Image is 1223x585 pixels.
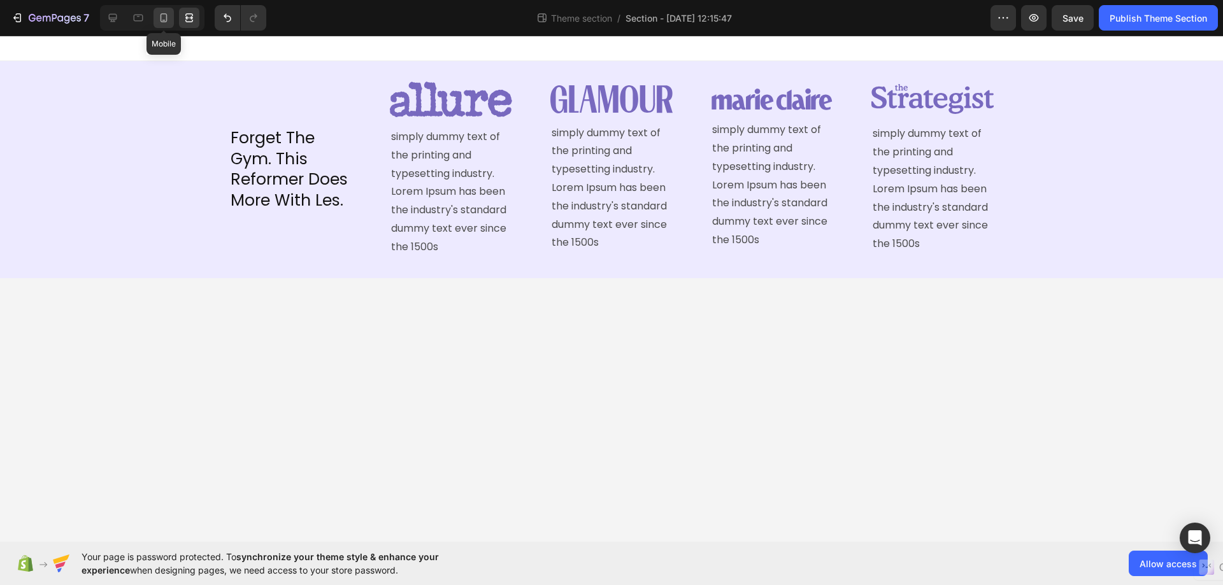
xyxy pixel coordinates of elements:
p: simply dummy text of the printing and typesetting industry. Lorem Ipsum has been the industry's s... [552,88,671,217]
img: gempages_581658205239640820-eb6575ae-9057-4933-9ddc-219440f9e83e.svg [711,53,833,75]
h2: Rich Text Editor. Editing area: main [229,91,352,176]
p: 7 [83,10,89,25]
span: Theme section [548,11,615,25]
span: Your page is password protected. To when designing pages, we need access to your store password. [82,550,489,577]
span: Allow access [1140,557,1197,570]
div: Open Intercom Messenger [1180,523,1210,553]
button: 7 [5,5,95,31]
button: Allow access [1129,551,1208,576]
img: gempages_581658205239640820-4aea139c-ab10-49b7-95de-e46eaa4201b5.svg [871,48,994,78]
button: Publish Theme Section [1099,5,1218,31]
span: / [617,11,620,25]
span: Section - [DATE] 12:15:47 [626,11,732,25]
p: Forget The Gym. This Reformer Does More With Les. [231,92,350,175]
div: Undo/Redo [215,5,266,31]
button: Save [1052,5,1094,31]
p: simply dummy text of the printing and typesetting industry. Lorem Ipsum has been the industry's s... [873,89,992,218]
img: gempages_581658205239640820-12f3da8c-a886-4cc0-9e47-0206c378f80e.svg [550,50,673,77]
p: simply dummy text of the printing and typesetting industry. Lorem Ipsum has been the industry's s... [712,85,832,214]
div: Publish Theme Section [1110,11,1207,25]
p: simply dummy text of the printing and typesetting industry. Lorem Ipsum has been the industry's s... [391,92,511,221]
span: synchronize your theme style & enhance your experience [82,551,439,575]
span: Save [1062,13,1084,24]
img: gempages_581658205239640820-ec8951a9-bf74-4197-8c8d-b5ac785b0c99.svg [390,46,512,81]
div: Rich Text Editor. Editing area: main [390,91,512,222]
